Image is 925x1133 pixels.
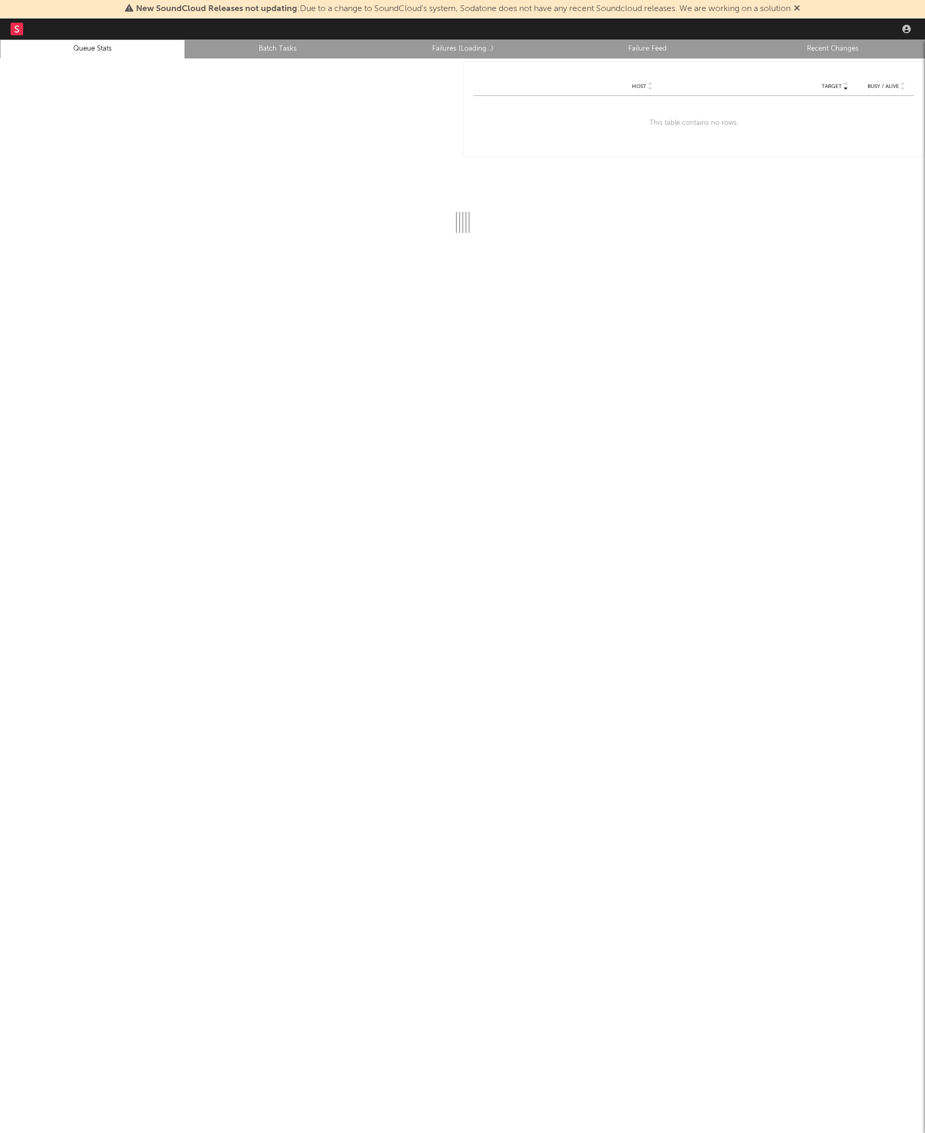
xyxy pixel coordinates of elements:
[6,43,179,55] a: Queue Stats
[376,43,549,55] a: Failures (Loading...)
[822,83,842,90] span: Target
[868,83,899,90] span: Busy / Alive
[191,43,364,55] a: Batch Tasks
[794,5,800,13] span: Dismiss
[746,43,919,55] a: Recent Changes
[136,5,791,13] span: : Due to a change to SoundCloud's system, Sodatone does not have any recent Soundcloud releases. ...
[561,43,734,55] a: Failure Feed
[632,83,646,90] span: Host
[474,96,914,151] div: This table contains no rows.
[136,5,297,13] span: New SoundCloud Releases not updating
